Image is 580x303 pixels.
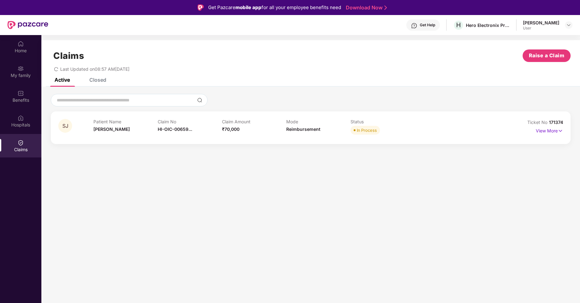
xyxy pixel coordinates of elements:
[62,123,68,129] span: SJ
[222,119,286,124] p: Claim Amount
[420,23,435,28] div: Get Help
[351,119,415,124] p: Status
[18,140,24,146] img: svg+xml;base64,PHN2ZyBpZD0iQ2xhaW0iIHhtbG5zPSJodHRwOi8vd3d3LnczLm9yZy8yMDAwL3N2ZyIgd2lkdGg9IjIwIi...
[523,49,571,62] button: Raise a Claim
[456,21,461,29] span: H
[523,26,559,31] div: User
[566,23,571,28] img: svg+xml;base64,PHN2ZyBpZD0iRHJvcGRvd24tMzJ4MzIiIHhtbG5zPSJodHRwOi8vd3d3LnczLm9yZy8yMDAwL3N2ZyIgd2...
[346,4,385,11] a: Download Now
[158,119,222,124] p: Claim No
[357,127,377,133] div: In Process
[536,126,563,134] p: View More
[384,4,387,11] img: Stroke
[286,126,320,132] span: Reimbursement
[53,50,84,61] h1: Claims
[93,126,130,132] span: [PERSON_NAME]
[55,77,70,83] div: Active
[158,126,192,132] span: HI-OIC-00659...
[89,77,106,83] div: Closed
[529,52,565,59] span: Raise a Claim
[411,23,417,29] img: svg+xml;base64,PHN2ZyBpZD0iSGVscC0zMngzMiIgeG1sbnM9Imh0dHA6Ly93d3cudzMub3JnLzIwMDAvc3ZnIiB3aWR0aD...
[93,119,158,124] p: Patient Name
[222,126,240,132] span: ₹70,000
[198,4,204,11] img: Logo
[18,115,24,121] img: svg+xml;base64,PHN2ZyBpZD0iSG9zcGl0YWxzIiB4bWxucz0iaHR0cDovL3d3dy53My5vcmcvMjAwMC9zdmciIHdpZHRoPS...
[527,120,549,125] span: Ticket No
[235,4,261,10] strong: mobile app
[18,65,24,72] img: svg+xml;base64,PHN2ZyB3aWR0aD0iMjAiIGhlaWdodD0iMjAiIHZpZXdCb3g9IjAgMCAyMCAyMCIgZmlsbD0ibm9uZSIgeG...
[558,127,563,134] img: svg+xml;base64,PHN2ZyB4bWxucz0iaHR0cDovL3d3dy53My5vcmcvMjAwMC9zdmciIHdpZHRoPSIxNyIgaGVpZ2h0PSIxNy...
[54,66,58,72] span: redo
[60,66,129,72] span: Last Updated on 08:57 AM[DATE]
[18,41,24,47] img: svg+xml;base64,PHN2ZyBpZD0iSG9tZSIgeG1sbnM9Imh0dHA6Ly93d3cudzMub3JnLzIwMDAvc3ZnIiB3aWR0aD0iMjAiIG...
[523,20,559,26] div: [PERSON_NAME]
[8,21,48,29] img: New Pazcare Logo
[208,4,341,11] div: Get Pazcare for all your employee benefits need
[197,98,202,103] img: svg+xml;base64,PHN2ZyBpZD0iU2VhcmNoLTMyeDMyIiB4bWxucz0iaHR0cDovL3d3dy53My5vcmcvMjAwMC9zdmciIHdpZH...
[466,22,510,28] div: Hero Electronix Private Limited
[286,119,351,124] p: Mode
[18,90,24,96] img: svg+xml;base64,PHN2ZyBpZD0iQmVuZWZpdHMiIHhtbG5zPSJodHRwOi8vd3d3LnczLm9yZy8yMDAwL3N2ZyIgd2lkdGg9Ij...
[549,120,563,125] span: 171374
